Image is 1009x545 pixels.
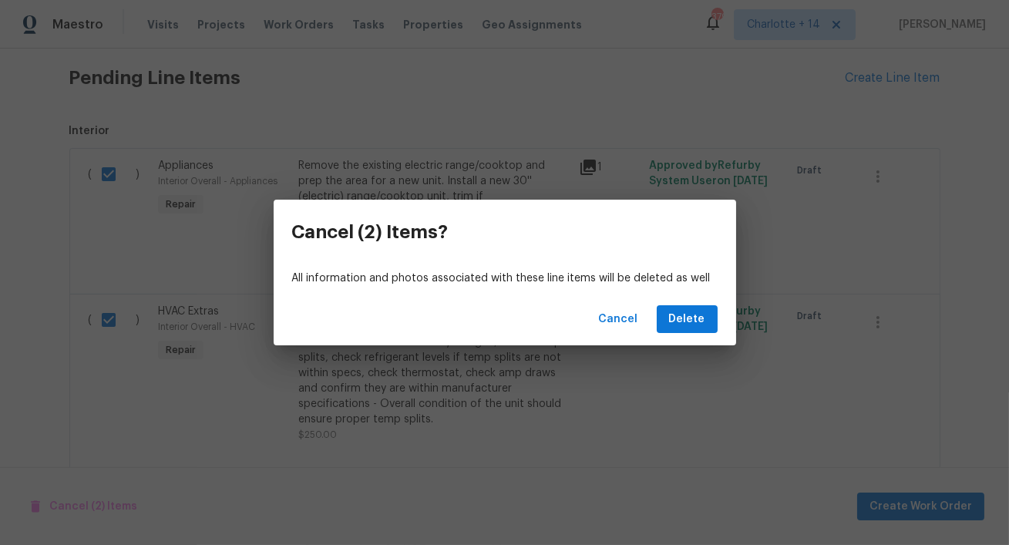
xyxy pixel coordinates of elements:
[593,305,644,334] button: Cancel
[657,305,718,334] button: Delete
[292,271,718,287] p: All information and photos associated with these line items will be deleted as well
[599,310,638,329] span: Cancel
[292,221,449,243] h3: Cancel (2) Items?
[669,310,705,329] span: Delete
